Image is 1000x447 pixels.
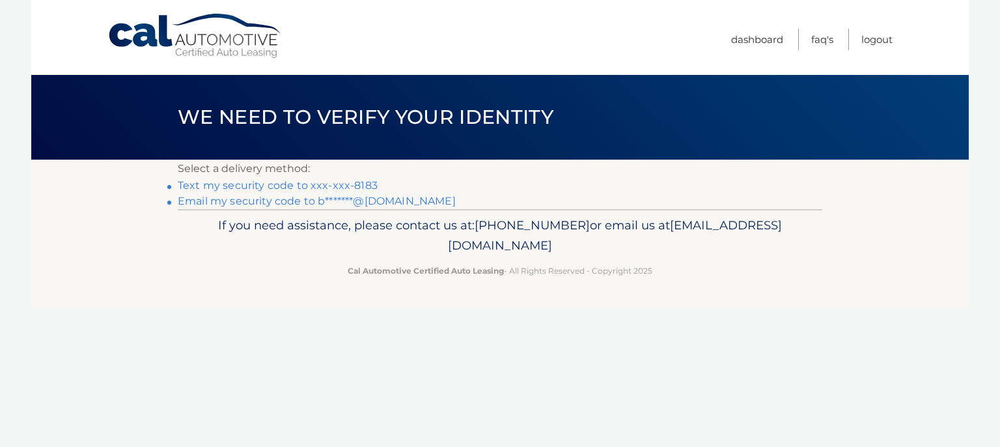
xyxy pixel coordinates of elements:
a: FAQ's [811,29,833,50]
a: Text my security code to xxx-xxx-8183 [178,179,378,192]
a: Email my security code to b*******@[DOMAIN_NAME] [178,195,456,207]
p: Select a delivery method: [178,160,822,178]
span: We need to verify your identity [178,105,553,129]
a: Logout [861,29,893,50]
strong: Cal Automotive Certified Auto Leasing [348,266,504,276]
span: [PHONE_NUMBER] [475,218,590,233]
p: - All Rights Reserved - Copyright 2025 [186,264,814,278]
p: If you need assistance, please contact us at: or email us at [186,215,814,257]
a: Dashboard [731,29,783,50]
a: Cal Automotive [107,13,283,59]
